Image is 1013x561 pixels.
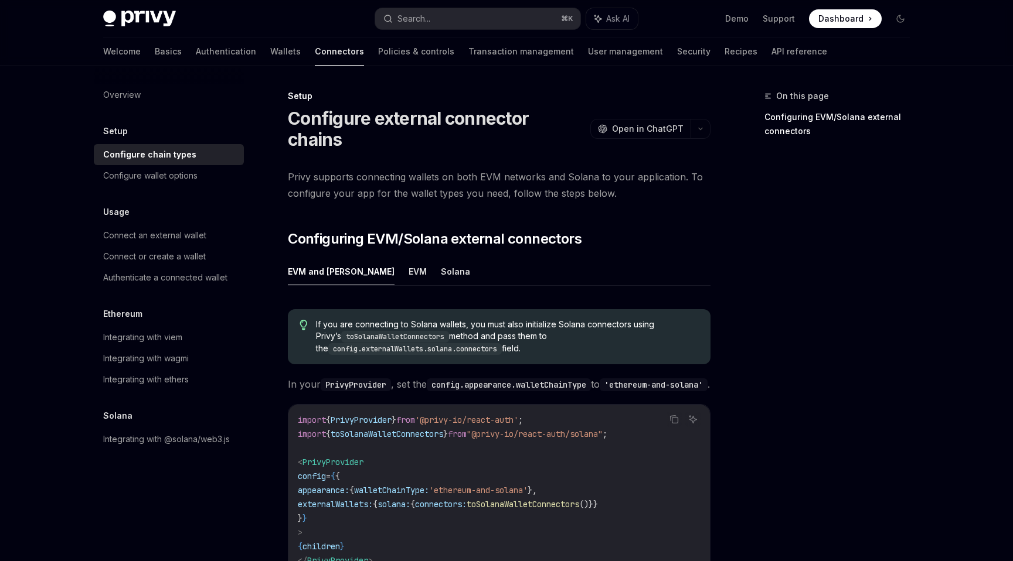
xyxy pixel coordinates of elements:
[298,499,373,509] span: externalWallets:
[298,485,349,495] span: appearance:
[354,485,429,495] span: walletChainType:
[667,412,682,427] button: Copy the contents from the code block
[685,412,701,427] button: Ask AI
[441,258,470,285] button: Solana
[518,415,523,425] span: ;
[763,13,795,25] a: Support
[94,144,244,165] a: Configure chain types
[776,89,829,103] span: On this page
[321,378,391,391] code: PrivyProvider
[561,14,573,23] span: ⌘ K
[396,415,415,425] span: from
[392,415,396,425] span: }
[103,351,189,365] div: Integrating with wagmi
[288,376,711,392] span: In your , set the to .
[606,13,630,25] span: Ask AI
[340,541,345,552] span: }
[288,230,582,248] span: Configuring EVM/Solana external connectors
[612,123,684,135] span: Open in ChatGPT
[326,429,331,439] span: {
[427,378,591,391] code: config.appearance.walletChainType
[579,499,598,509] span: ()}}
[196,37,256,66] a: Authentication
[103,124,128,138] h5: Setup
[103,37,141,66] a: Welcome
[891,9,910,28] button: Toggle dark mode
[94,165,244,186] a: Configure wallet options
[409,258,427,285] button: EVM
[429,485,528,495] span: 'ethereum-and-solana'
[298,457,302,467] span: <
[818,13,864,25] span: Dashboard
[415,415,518,425] span: '@privy-io/react-auth'
[103,169,198,183] div: Configure wallet options
[94,327,244,348] a: Integrating with viem
[326,415,331,425] span: {
[771,37,827,66] a: API reference
[335,471,340,481] span: {
[288,90,711,102] div: Setup
[298,541,302,552] span: {
[341,331,449,343] code: toSolanaWalletConnectors
[467,499,579,509] span: toSolanaWalletConnectors
[600,378,708,391] code: 'ethereum-and-solana'
[764,108,919,141] a: Configuring EVM/Solana external connectors
[103,205,130,219] h5: Usage
[94,225,244,246] a: Connect an external wallet
[103,271,227,285] div: Authenticate a connected wallet
[103,11,176,27] img: dark logo
[331,471,335,481] span: {
[603,429,607,439] span: ;
[331,429,443,439] span: toSolanaWalletConnectors
[103,88,141,102] div: Overview
[298,415,326,425] span: import
[375,8,580,29] button: Search...⌘K
[528,485,537,495] span: },
[443,429,448,439] span: }
[94,369,244,390] a: Integrating with ethers
[378,499,410,509] span: solana:
[103,409,132,423] h5: Solana
[349,485,354,495] span: {
[588,37,663,66] a: User management
[590,119,691,139] button: Open in ChatGPT
[288,258,395,285] button: EVM and [PERSON_NAME]
[94,267,244,288] a: Authenticate a connected wallet
[725,13,749,25] a: Demo
[298,513,302,524] span: }
[331,415,392,425] span: PrivyProvider
[288,108,586,150] h1: Configure external connector chains
[103,249,206,264] div: Connect or create a wallet
[586,8,638,29] button: Ask AI
[328,343,502,355] code: config.externalWallets.solana.connectors
[373,499,378,509] span: {
[378,37,454,66] a: Policies & controls
[288,169,711,201] span: Privy supports connecting wallets on both EVM networks and Solana to your application. To configu...
[298,527,302,538] span: >
[300,320,308,330] svg: Tip
[94,246,244,267] a: Connect or create a wallet
[103,330,182,344] div: Integrating with viem
[809,9,882,28] a: Dashboard
[94,84,244,105] a: Overview
[298,471,326,481] span: config
[410,499,415,509] span: {
[302,541,340,552] span: children
[270,37,301,66] a: Wallets
[302,457,363,467] span: PrivyProvider
[725,37,757,66] a: Recipes
[448,429,467,439] span: from
[677,37,711,66] a: Security
[315,37,364,66] a: Connectors
[468,37,574,66] a: Transaction management
[298,429,326,439] span: import
[326,471,331,481] span: =
[103,372,189,386] div: Integrating with ethers
[103,307,142,321] h5: Ethereum
[103,148,196,162] div: Configure chain types
[94,348,244,369] a: Integrating with wagmi
[316,319,699,355] span: If you are connecting to Solana wallets, you must also initialize Solana connectors using Privy’s...
[103,432,230,446] div: Integrating with @solana/web3.js
[467,429,603,439] span: "@privy-io/react-auth/solana"
[397,12,430,26] div: Search...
